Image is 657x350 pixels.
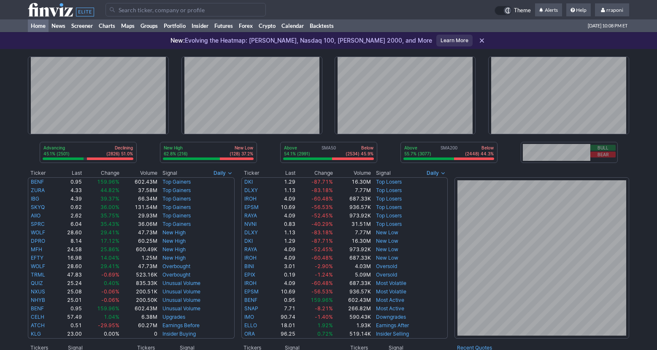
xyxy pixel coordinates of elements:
[57,321,82,330] td: 0.51
[376,187,402,193] a: Top Losers
[376,195,402,202] a: Top Losers
[346,145,373,151] p: Below
[244,288,259,295] a: EPSM
[333,169,371,177] th: Volume
[311,246,333,252] span: -52.45%
[118,19,138,32] a: Maps
[57,271,82,279] td: 47.83
[566,3,591,17] a: Help
[162,246,186,252] a: New High
[120,271,158,279] td: 523.16K
[57,288,82,296] td: 25.08
[333,245,371,254] td: 973.92K
[311,229,333,236] span: -83.18%
[333,220,371,228] td: 31.51M
[120,330,158,339] td: 0
[244,280,257,286] a: IROH
[31,280,43,286] a: QUIZ
[43,151,70,157] p: 45.1% (2501)
[333,262,371,271] td: 4.03M
[31,271,45,278] a: TRML
[606,7,623,13] span: rraponi
[376,322,409,328] a: Earnings After
[270,237,296,245] td: 1.29
[376,170,391,176] span: Signal
[57,304,82,313] td: 0.95
[120,288,158,296] td: 200.51K
[333,321,371,330] td: 1.93K
[162,305,200,312] a: Unusual Volume
[162,195,191,202] a: Top Gainers
[82,169,120,177] th: Change
[307,19,337,32] a: Backtests
[170,36,432,45] p: Evolving the Heatmap: [PERSON_NAME], Nasdaq 100, [PERSON_NAME] 2000, and More
[31,314,44,320] a: CELH
[57,177,82,186] td: 0.95
[162,179,191,185] a: Top Gainers
[296,169,333,177] th: Change
[57,296,82,304] td: 25.01
[31,238,45,244] a: DPRO
[283,145,374,157] div: SMA50
[120,313,158,321] td: 6.38M
[270,313,296,321] td: 90.74
[311,187,333,193] span: -83.18%
[270,288,296,296] td: 10.69
[333,228,371,237] td: 7.77M
[590,152,616,157] button: Bear
[57,203,82,212] td: 0.62
[120,254,158,262] td: 1.25M
[270,254,296,262] td: 4.09
[120,169,158,177] th: Volume
[535,3,562,17] a: Alerts
[97,179,119,185] span: 159.96%
[120,212,158,220] td: 29.93M
[595,3,629,17] a: rraponi
[333,271,371,279] td: 5.09M
[100,263,119,269] span: 29.41%
[311,297,333,303] span: 159.96%
[162,314,185,320] a: Upgrades
[465,151,494,157] p: (2448) 44.3%
[256,19,278,32] a: Crypto
[100,204,119,210] span: 36.00%
[100,229,119,236] span: 29.41%
[31,195,39,202] a: IBG
[270,203,296,212] td: 10.69
[162,187,191,193] a: Top Gainers
[98,322,119,328] span: -29.95%
[96,19,118,32] a: Charts
[311,221,333,227] span: -40.29%
[211,19,236,32] a: Futures
[244,305,258,312] a: SNAP
[333,254,371,262] td: 687.33K
[162,212,191,219] a: Top Gainers
[333,186,371,195] td: 7.77M
[311,195,333,202] span: -60.48%
[244,221,257,227] a: NVNI
[376,288,406,295] a: Most Volatile
[333,212,371,220] td: 973.92K
[31,263,45,269] a: WOLF
[427,169,439,177] span: Daily
[57,237,82,245] td: 8.14
[57,195,82,203] td: 4.39
[270,304,296,313] td: 7.71
[514,6,531,15] span: Theme
[31,288,45,295] a: NXUS
[31,179,44,185] a: BENF
[162,288,200,295] a: Unusual Volume
[311,255,333,261] span: -60.48%
[270,271,296,279] td: 0.19
[244,263,254,269] a: BINI
[120,237,158,245] td: 60.25M
[82,330,120,339] td: 0.00%
[333,177,371,186] td: 16.30M
[244,331,255,337] a: ORA
[284,151,310,157] p: 54.1% (2991)
[162,221,191,227] a: Top Gainers
[376,212,402,219] a: Top Losers
[57,245,82,254] td: 24.58
[333,195,371,203] td: 687.33K
[31,322,45,328] a: ATCH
